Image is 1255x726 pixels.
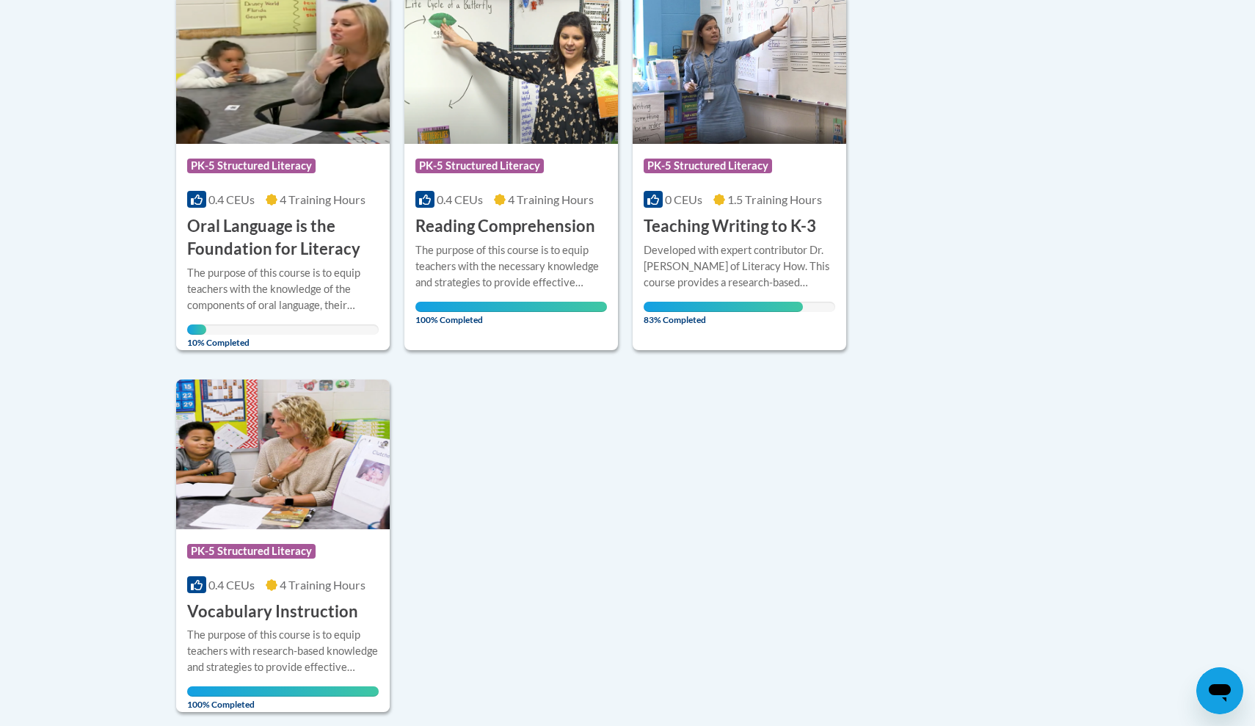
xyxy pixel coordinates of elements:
[415,302,607,312] div: Your progress
[187,686,379,710] span: 100% Completed
[727,192,822,206] span: 1.5 Training Hours
[644,242,835,291] div: Developed with expert contributor Dr. [PERSON_NAME] of Literacy How. This course provides a resea...
[280,578,365,592] span: 4 Training Hours
[280,192,365,206] span: 4 Training Hours
[208,192,255,206] span: 0.4 CEUs
[415,242,607,291] div: The purpose of this course is to equip teachers with the necessary knowledge and strategies to pr...
[208,578,255,592] span: 0.4 CEUs
[187,324,206,348] span: 10% Completed
[187,627,379,675] div: The purpose of this course is to equip teachers with research-based knowledge and strategies to p...
[644,302,803,325] span: 83% Completed
[644,215,816,238] h3: Teaching Writing to K-3
[187,600,358,623] h3: Vocabulary Instruction
[187,215,379,261] h3: Oral Language is the Foundation for Literacy
[665,192,702,206] span: 0 CEUs
[1196,667,1243,714] iframe: Button to launch messaging window
[187,324,206,335] div: Your progress
[415,302,607,325] span: 100% Completed
[415,159,544,173] span: PK-5 Structured Literacy
[415,215,595,238] h3: Reading Comprehension
[176,380,390,713] a: Course LogoPK-5 Structured Literacy0.4 CEUs4 Training Hours Vocabulary InstructionThe purpose of ...
[644,302,803,312] div: Your progress
[176,380,390,529] img: Course Logo
[187,159,316,173] span: PK-5 Structured Literacy
[644,159,772,173] span: PK-5 Structured Literacy
[187,544,316,559] span: PK-5 Structured Literacy
[437,192,483,206] span: 0.4 CEUs
[508,192,594,206] span: 4 Training Hours
[187,265,379,313] div: The purpose of this course is to equip teachers with the knowledge of the components of oral lang...
[187,686,379,697] div: Your progress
